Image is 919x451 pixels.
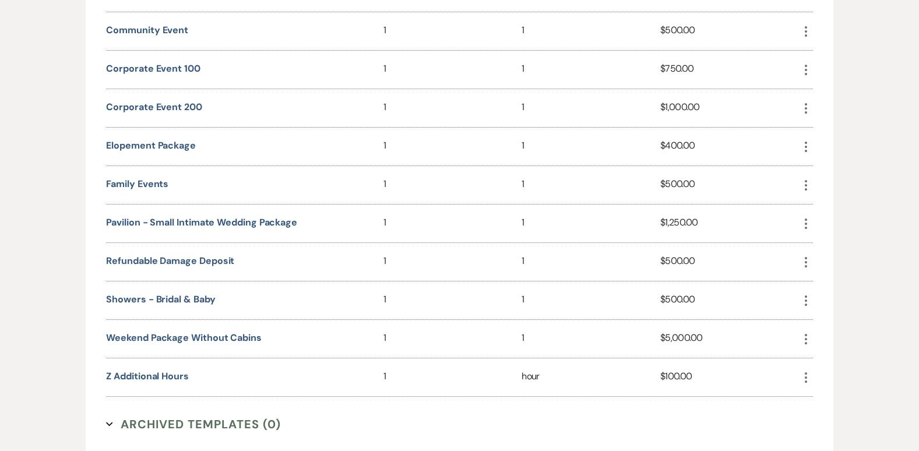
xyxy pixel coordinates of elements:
button: Archived Templates (0) [106,415,281,433]
div: 1 [383,358,522,396]
div: 1 [383,205,522,242]
div: $500.00 [660,243,799,281]
div: 1 [522,128,660,165]
button: Corporate Event 200 [106,103,202,112]
div: 1 [383,281,522,319]
button: Pavilion - Small Intimate Wedding Package [106,218,297,227]
button: Refundable Damage Deposit [106,256,234,266]
div: $1,250.00 [660,205,799,242]
div: $500.00 [660,166,799,204]
div: 1 [383,128,522,165]
div: hour [522,358,660,396]
div: $100.00 [660,358,799,396]
div: $500.00 [660,281,799,319]
button: Z Additional hours [106,372,189,381]
button: Family Events [106,179,168,189]
div: 1 [522,281,660,319]
div: 1 [383,12,522,50]
div: 1 [383,89,522,127]
div: 1 [522,320,660,358]
div: $1,000.00 [660,89,799,127]
div: 1 [522,166,660,204]
div: 1 [383,243,522,281]
div: $500.00 [660,12,799,50]
div: 1 [522,205,660,242]
button: Weekend Package without Cabins [106,333,262,343]
div: 1 [383,320,522,358]
div: $5,000.00 [660,320,799,358]
button: Elopement Package [106,141,196,150]
div: $750.00 [660,51,799,89]
div: $400.00 [660,128,799,165]
div: 1 [522,12,660,50]
div: 1 [383,166,522,204]
div: 1 [522,243,660,281]
button: Corporate Event 100 [106,64,200,73]
div: 1 [522,89,660,127]
button: Showers - Bridal & Baby [106,295,215,304]
div: 1 [522,51,660,89]
div: 1 [383,51,522,89]
button: Community Event [106,26,188,35]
